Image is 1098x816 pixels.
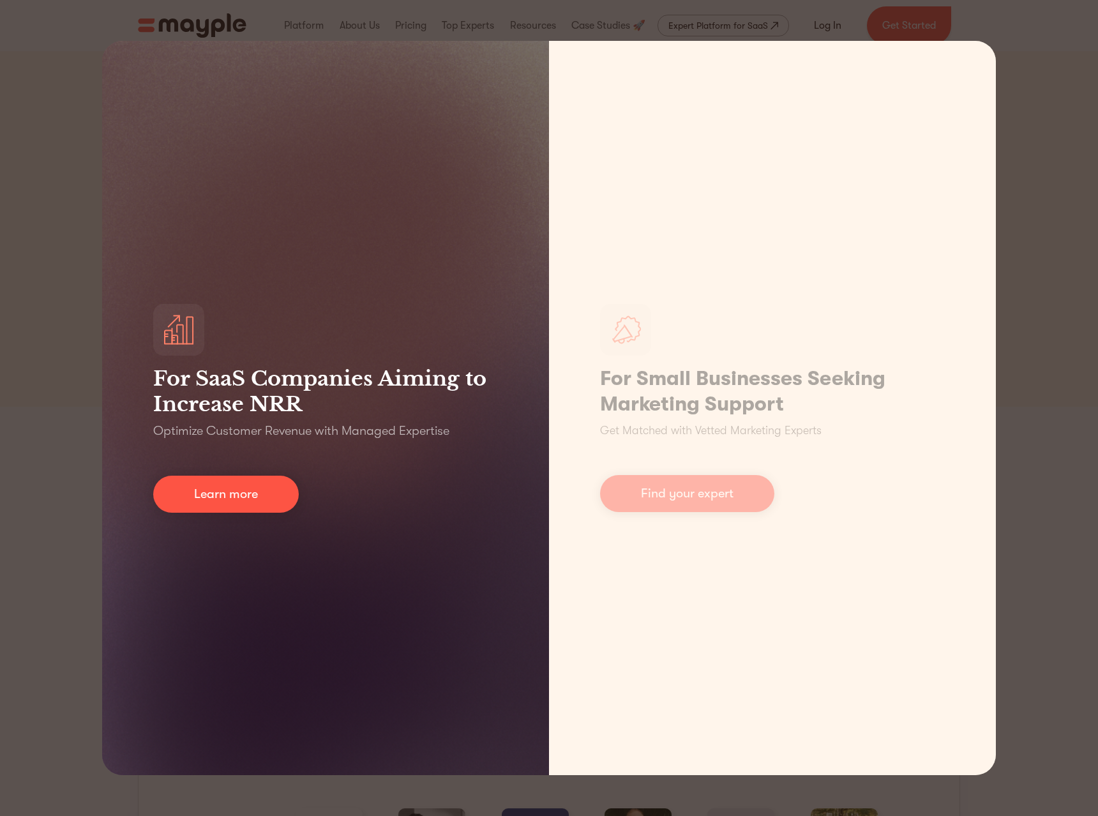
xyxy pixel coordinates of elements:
h1: For Small Businesses Seeking Marketing Support [600,366,945,417]
p: Optimize Customer Revenue with Managed Expertise [153,422,449,440]
a: Find your expert [600,475,774,512]
p: Get Matched with Vetted Marketing Experts [600,422,822,439]
a: Learn more [153,476,299,513]
h3: For SaaS Companies Aiming to Increase NRR [153,366,498,417]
